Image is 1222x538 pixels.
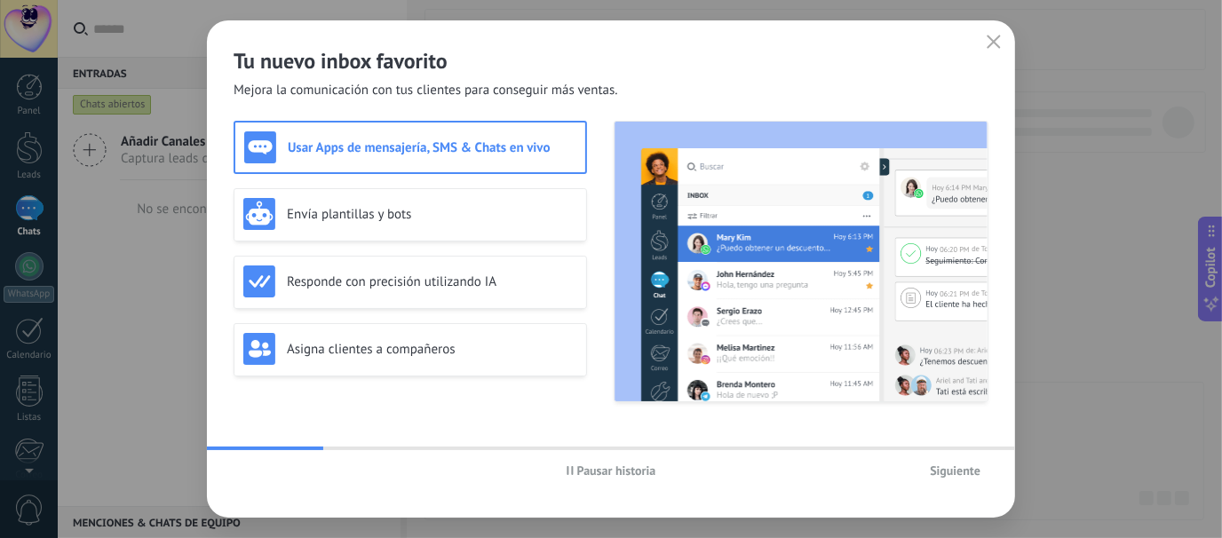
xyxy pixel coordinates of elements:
[559,457,664,484] button: Pausar historia
[930,464,980,477] span: Siguiente
[234,47,988,75] h2: Tu nuevo inbox favorito
[287,206,577,223] h3: Envía plantillas y bots
[288,139,576,156] h3: Usar Apps de mensajería, SMS & Chats en vivo
[922,457,988,484] button: Siguiente
[577,464,656,477] span: Pausar historia
[287,341,577,358] h3: Asigna clientes a compañeros
[234,82,618,99] span: Mejora la comunicación con tus clientes para conseguir más ventas.
[287,273,577,290] h3: Responde con precisión utilizando IA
